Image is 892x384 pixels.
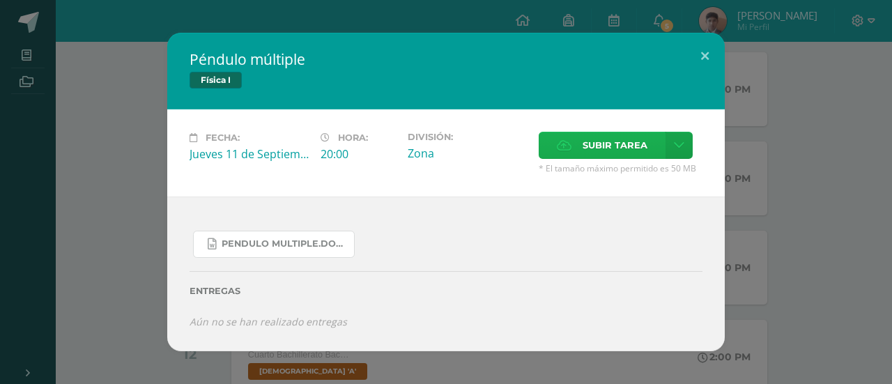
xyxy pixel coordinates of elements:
[539,162,702,174] span: * El tamaño máximo permitido es 50 MB
[583,132,647,158] span: Subir tarea
[190,49,702,69] h2: Péndulo múltiple
[408,146,528,161] div: Zona
[190,72,242,89] span: Física I
[321,146,397,162] div: 20:00
[222,238,347,249] span: Pendulo multiple.docx
[338,132,368,143] span: Hora:
[408,132,528,142] label: División:
[206,132,240,143] span: Fecha:
[193,231,355,258] a: Pendulo multiple.docx
[190,315,347,328] i: Aún no se han realizado entregas
[190,286,702,296] label: Entregas
[190,146,309,162] div: Jueves 11 de Septiembre
[685,33,725,80] button: Close (Esc)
